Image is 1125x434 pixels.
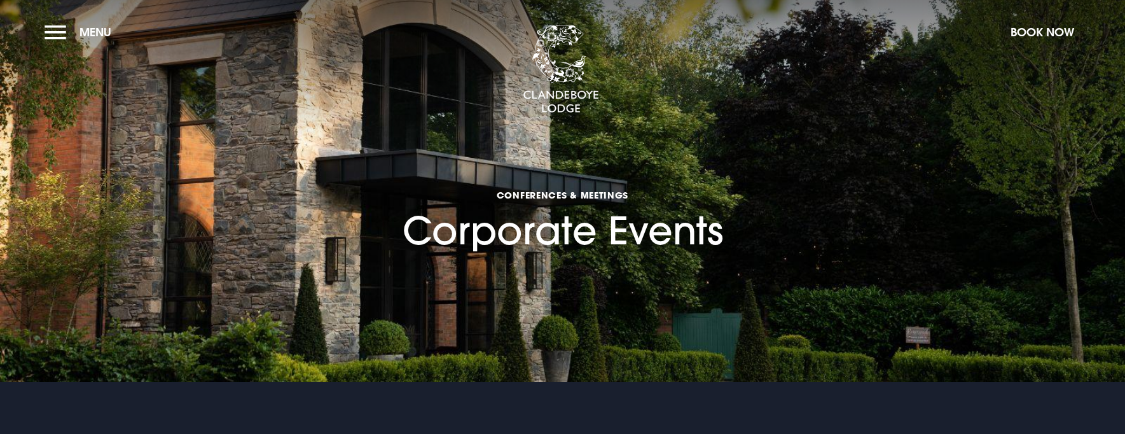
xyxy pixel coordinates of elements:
[79,25,111,39] span: Menu
[403,189,723,201] span: Conferences & Meetings
[403,135,723,253] h1: Corporate Events
[523,25,599,114] img: Clandeboye Lodge
[45,18,118,46] button: Menu
[1004,18,1080,46] button: Book Now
